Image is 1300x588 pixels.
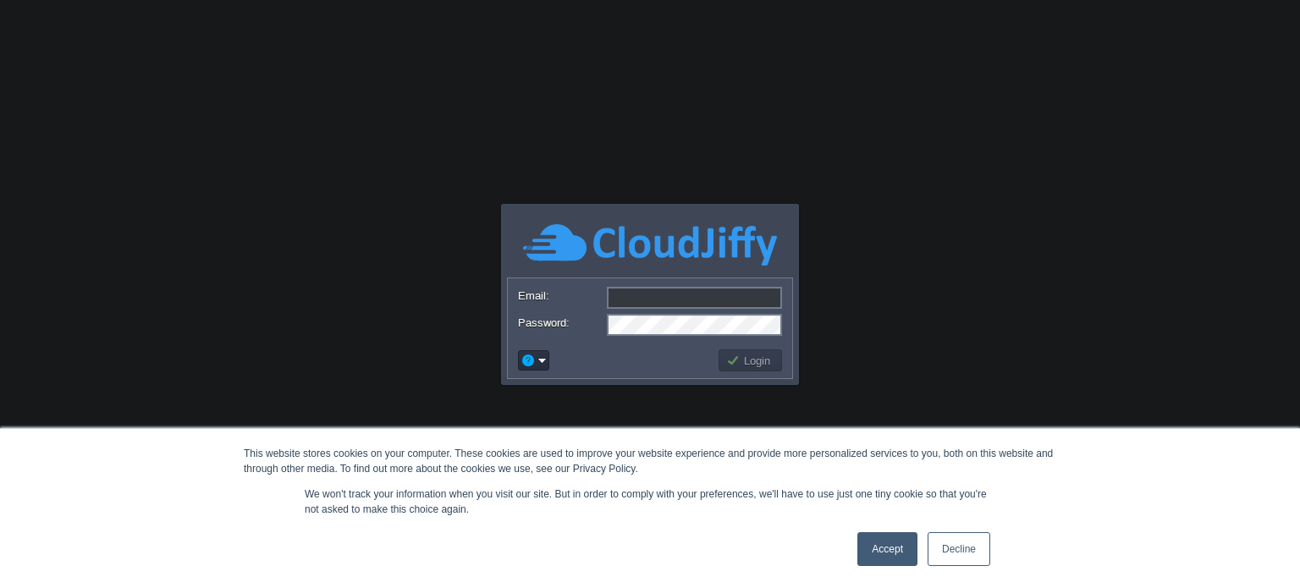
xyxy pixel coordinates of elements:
[305,486,995,517] p: We won't track your information when you visit our site. But in order to comply with your prefere...
[518,287,605,305] label: Email:
[523,222,777,268] img: CloudJiffy
[244,446,1056,476] div: This website stores cookies on your computer. These cookies are used to improve your website expe...
[928,532,990,566] a: Decline
[726,353,775,368] button: Login
[518,314,605,332] label: Password:
[857,532,917,566] a: Accept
